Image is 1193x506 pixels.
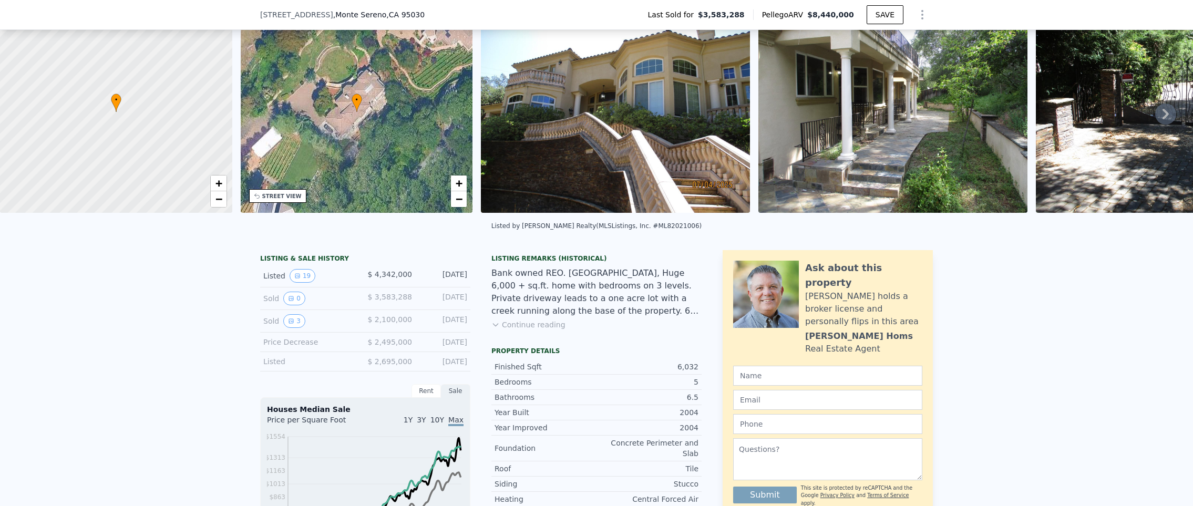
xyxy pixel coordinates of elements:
div: Foundation [495,443,596,453]
a: Terms of Service [867,492,909,498]
button: Show Options [912,4,933,25]
span: $ 2,695,000 [367,357,412,366]
button: View historical data [283,292,305,305]
div: [DATE] [420,314,467,328]
div: Real Estate Agent [805,343,880,355]
div: Price per Square Foot [267,415,365,431]
div: Bedrooms [495,377,596,387]
div: Year Improved [495,422,596,433]
span: Last Sold for [648,9,698,20]
div: Year Built [495,407,596,418]
span: + [456,177,462,190]
span: • [111,95,121,105]
div: • [111,94,121,112]
span: Max [448,416,464,426]
button: View historical data [283,314,305,328]
img: Sale: 167718740 Parcel: 29702210 [481,11,750,213]
span: , CA 95030 [386,11,425,19]
div: Stucco [596,479,698,489]
input: Phone [733,414,922,434]
span: $3,583,288 [698,9,745,20]
div: 2004 [596,407,698,418]
div: [PERSON_NAME] Homs [805,330,913,343]
div: LISTING & SALE HISTORY [260,254,470,265]
span: $ 2,495,000 [367,338,412,346]
div: Listed [263,269,357,283]
div: Rent [412,384,441,398]
div: [DATE] [420,337,467,347]
span: , Monte Sereno [333,9,425,20]
span: 3Y [417,416,426,424]
span: $8,440,000 [807,11,854,19]
button: View historical data [290,269,315,283]
div: Listed by [PERSON_NAME] Realty (MLSListings, Inc. #ML82021006) [491,222,702,230]
tspan: $1313 [265,454,285,461]
div: Sold [263,314,357,328]
button: Submit [733,487,797,503]
span: − [456,192,462,205]
button: SAVE [867,5,903,24]
div: Price Decrease [263,337,357,347]
a: Privacy Policy [820,492,855,498]
a: Zoom in [211,175,227,191]
div: [PERSON_NAME] holds a broker license and personally flips in this area [805,290,922,328]
a: Zoom out [451,191,467,207]
span: Pellego ARV [762,9,808,20]
tspan: $1013 [265,480,285,488]
a: Zoom in [451,175,467,191]
div: 5 [596,377,698,387]
div: Sale [441,384,470,398]
span: [STREET_ADDRESS] [260,9,333,20]
div: Property details [491,347,702,355]
img: Sale: 167718740 Parcel: 29702210 [758,11,1027,213]
div: Siding [495,479,596,489]
div: Sold [263,292,357,305]
tspan: $863 [269,493,285,501]
span: 1Y [404,416,413,424]
div: Concrete Perimeter and Slab [596,438,698,459]
div: [DATE] [420,356,467,367]
div: Bathrooms [495,392,596,402]
button: Continue reading [491,319,565,330]
span: + [215,177,222,190]
div: Finished Sqft [495,362,596,372]
span: $ 3,583,288 [367,293,412,301]
div: [DATE] [420,269,467,283]
div: Central Forced Air [596,494,698,504]
span: • [352,95,362,105]
input: Email [733,390,922,410]
div: Houses Median Sale [267,404,464,415]
tspan: $1163 [265,467,285,474]
div: 2004 [596,422,698,433]
div: [DATE] [420,292,467,305]
span: − [215,192,222,205]
div: Ask about this property [805,261,922,290]
div: 6.5 [596,392,698,402]
span: $ 4,342,000 [367,270,412,278]
a: Zoom out [211,191,227,207]
div: 6,032 [596,362,698,372]
span: $ 2,100,000 [367,315,412,324]
span: 10Y [430,416,444,424]
div: Listing Remarks (Historical) [491,254,702,263]
input: Name [733,366,922,386]
div: Roof [495,463,596,474]
tspan: $1554 [265,433,285,440]
div: Bank owned REO. [GEOGRAPHIC_DATA], Huge 6,000 + sq.ft. home with bedrooms on 3 levels. Private dr... [491,267,702,317]
div: STREET VIEW [262,192,302,200]
div: Listed [263,356,357,367]
div: Tile [596,463,698,474]
div: • [352,94,362,112]
div: Heating [495,494,596,504]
